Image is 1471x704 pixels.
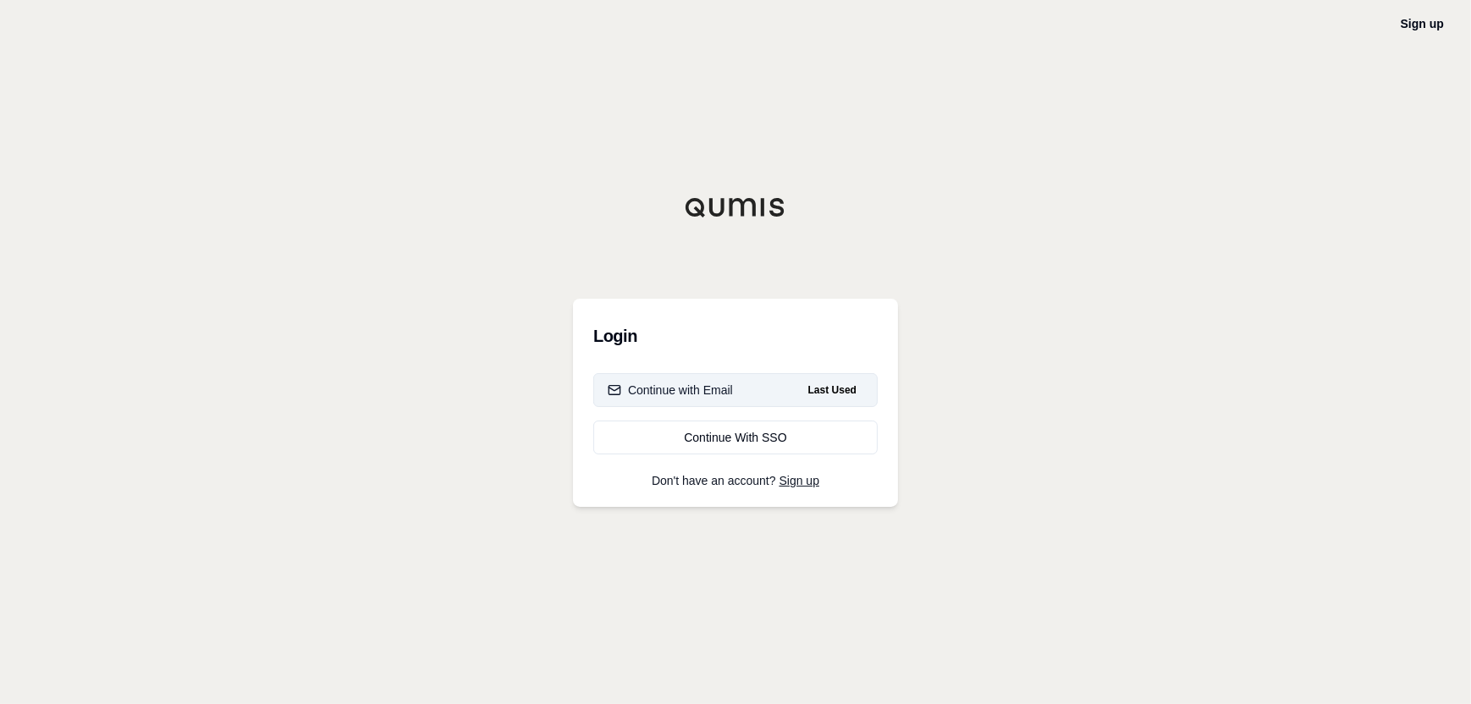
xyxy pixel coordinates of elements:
[593,319,878,353] h3: Login
[593,475,878,487] p: Don't have an account?
[780,474,819,487] a: Sign up
[593,373,878,407] button: Continue with EmailLast Used
[593,421,878,454] a: Continue With SSO
[685,197,786,217] img: Qumis
[1401,17,1444,30] a: Sign up
[608,429,863,446] div: Continue With SSO
[608,382,733,399] div: Continue with Email
[802,380,863,400] span: Last Used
